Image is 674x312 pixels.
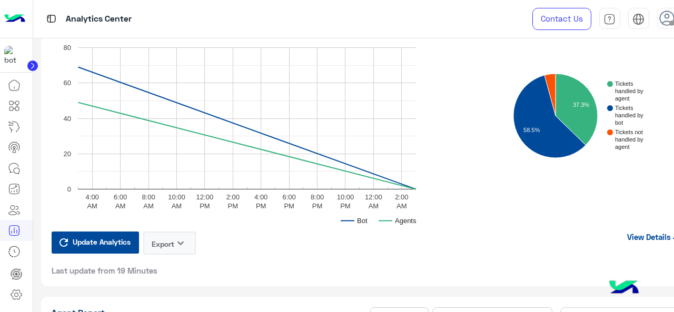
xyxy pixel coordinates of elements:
[52,232,139,254] button: Update Analytics
[200,202,210,210] text: PM
[113,193,126,201] text: 6:00
[336,193,354,201] text: 10:00
[397,202,407,210] text: AM
[66,12,132,26] p: Analytics Center
[115,202,125,210] text: AM
[312,202,322,210] text: PM
[143,232,196,255] button: Exportkeyboard_arrow_down
[85,193,98,201] text: 4:00
[284,202,294,210] text: PM
[67,185,71,193] text: 0
[632,13,645,25] img: tab
[340,202,351,210] text: PM
[357,217,368,225] text: Bot
[615,105,633,112] text: Tickets
[615,144,630,150] text: agent
[226,193,239,201] text: 2:00
[255,202,266,210] text: PM
[532,8,591,30] a: Contact Us
[310,193,323,201] text: 8:00
[227,202,238,210] text: PM
[52,265,157,276] span: Last update from 19 Minutes
[606,270,642,307] img: hulul-logo.png
[52,21,484,232] svg: A chart.
[365,193,382,201] text: 12:00
[63,115,71,123] text: 40
[395,193,408,201] text: 2:00
[174,237,187,249] i: keyboard_arrow_down
[615,113,643,119] text: handled by
[395,217,417,225] text: Agents
[196,193,213,201] text: 12:00
[615,120,623,126] text: bot
[4,46,23,65] img: 317874714732967
[4,8,25,30] img: Logo
[573,102,589,108] text: 37.3%
[45,12,58,25] img: tab
[168,193,185,201] text: 10:00
[282,193,295,201] text: 6:00
[368,202,379,210] text: AM
[603,13,616,25] img: tab
[615,88,643,95] text: handled by
[63,44,71,52] text: 80
[615,129,643,136] text: Tickets not
[63,79,71,87] text: 60
[254,193,267,201] text: 4:00
[599,8,620,30] a: tab
[171,202,182,210] text: AM
[87,202,97,210] text: AM
[615,96,630,102] text: agent
[615,137,643,143] text: handled by
[70,235,133,249] span: Update Analytics
[523,127,540,133] text: 58.5%
[142,193,155,201] text: 8:00
[615,81,633,87] text: Tickets
[143,202,154,210] text: AM
[63,150,71,158] text: 20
